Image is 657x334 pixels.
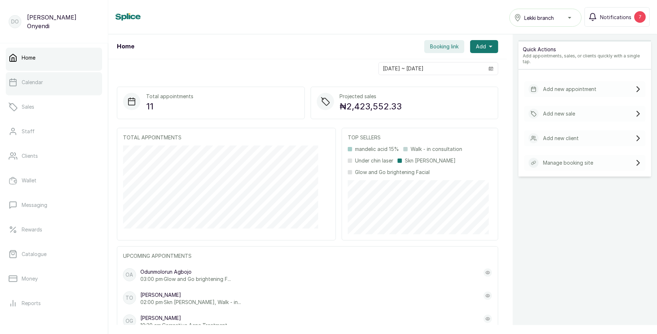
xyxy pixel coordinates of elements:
[126,271,133,278] p: OA
[543,159,593,166] p: Manage booking site
[543,110,575,117] p: Add new sale
[411,146,462,153] p: Walk - in consultation
[140,315,231,322] p: [PERSON_NAME]
[126,317,133,325] p: OG
[355,157,393,164] p: Under chin laser
[405,157,456,164] p: Skn [PERSON_NAME]
[22,201,47,209] p: Messaging
[140,299,241,306] p: 02:00 pm · Skn [PERSON_NAME], Walk - in...
[22,177,36,184] p: Wallet
[146,93,193,100] p: Total appointments
[634,11,646,23] div: 7
[126,294,133,302] p: TO
[584,7,650,27] button: Notifications7
[6,48,102,68] a: Home
[523,46,647,53] p: Quick Actions
[22,54,35,61] p: Home
[340,93,402,100] p: Projected sales
[523,53,647,65] p: Add appointments, sales, or clients quickly with a single tap.
[22,251,47,258] p: Catalogue
[123,252,492,260] p: UPCOMING APPOINTMENTS
[470,40,498,53] button: Add
[424,40,464,53] button: Booking link
[22,275,38,282] p: Money
[11,18,19,25] p: DO
[348,134,492,141] p: TOP SELLERS
[22,152,38,160] p: Clients
[6,72,102,92] a: Calendar
[6,170,102,191] a: Wallet
[430,43,459,50] span: Booking link
[140,322,231,329] p: 10:30 am · Corrective Acne Treatment...
[22,300,41,307] p: Reports
[355,146,399,153] p: mandelic acid 15%
[140,268,231,276] p: Odunmolorun Agbojo
[6,121,102,142] a: Staff
[543,135,579,142] p: Add new client
[6,146,102,166] a: Clients
[600,13,631,21] span: Notifications
[6,244,102,264] a: Catalogue
[22,79,43,86] p: Calendar
[340,100,402,113] p: ₦2,423,552.33
[117,42,134,51] h1: Home
[524,14,554,22] span: Lekki branch
[27,13,99,30] p: [PERSON_NAME] Onyendi
[6,195,102,215] a: Messaging
[123,134,330,141] p: TOTAL APPOINTMENTS
[22,103,34,110] p: Sales
[509,9,582,27] button: Lekki branch
[140,291,241,299] p: [PERSON_NAME]
[22,128,35,135] p: Staff
[489,66,494,71] svg: calendar
[6,293,102,313] a: Reports
[379,62,484,75] input: Select date
[6,97,102,117] a: Sales
[22,226,42,233] p: Rewards
[146,100,193,113] p: 11
[476,43,486,50] span: Add
[355,169,430,176] p: Glow and Go brightening Facial
[6,220,102,240] a: Rewards
[543,86,596,93] p: Add new appointment
[140,276,231,283] p: 03:00 pm · Glow and Go brightening F...
[6,269,102,289] a: Money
